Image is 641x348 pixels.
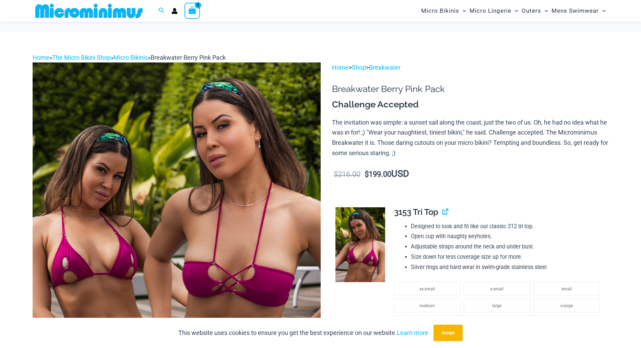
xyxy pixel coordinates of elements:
[419,303,435,308] span: medium
[421,2,459,20] span: Micro Bikinis
[522,2,541,20] span: Outers
[114,54,148,61] a: Micro Bikinis
[332,99,608,111] h3: Challenge Accepted
[394,315,600,329] li: xx-large
[541,2,548,20] span: Menu Toggle
[33,54,49,61] a: Home
[511,2,518,20] span: Menu Toggle
[171,8,178,14] a: Account icon link
[185,3,200,19] a: View Shopping Cart, empty
[468,2,520,20] a: Micro LingerieMenu ToggleMenu Toggle
[158,7,165,15] a: Search icon link
[419,287,435,291] span: xx-small
[470,2,511,20] span: Micro Lingerie
[365,170,369,178] span: $
[492,303,501,308] span: large
[533,282,600,295] li: small
[411,221,603,232] li: Designed to look and fit like our classic 312 tri top.
[561,287,572,291] span: small
[550,2,607,20] a: Mens SwimwearMenu ToggleMenu Toggle
[533,299,600,312] li: x-large
[490,287,503,291] span: x-small
[464,299,530,312] li: large
[52,54,111,61] a: The Micro Bikini Shop
[332,117,608,158] p: The invitation was simple: a sunset sail along the coast, just the two of us. Oh, he had no idea ...
[411,231,603,242] li: Open cup with naughty keyholes.
[335,207,385,282] img: Breakwater Berry Pink 3153 Tri 01
[394,207,438,217] span: 3153 Tri Top
[464,282,530,295] li: x-small
[332,62,608,73] p: > >
[369,64,401,71] a: Breakwater
[411,262,603,272] li: Silver rings and hard wear in swim-grade stainless steel
[332,169,608,179] p: USD
[352,64,366,71] a: Shop
[411,242,603,252] li: Adjustable straps around the neck and under bust.
[418,1,609,21] nav: Site Navigation
[551,2,599,20] span: Mens Swimwear
[394,299,460,312] li: medium
[334,170,338,178] span: $
[397,329,428,336] a: Learn more
[599,2,606,20] span: Menu Toggle
[419,2,468,20] a: Micro BikinisMenu ToggleMenu Toggle
[411,252,603,262] li: Size down for less coverage size up for more.
[365,170,391,178] bdi: 199.00
[560,303,573,308] span: x-large
[33,3,145,19] img: MM SHOP LOGO FLAT
[520,2,550,20] a: OutersMenu ToggleMenu Toggle
[459,2,466,20] span: Menu Toggle
[178,328,428,338] p: This website uses cookies to ensure you get the best experience on our website.
[33,54,226,61] span: » » »
[332,84,608,94] h1: Breakwater Berry Pink Pack
[332,64,349,71] a: Home
[334,170,360,178] bdi: 216.00
[434,325,463,341] button: Accept
[151,54,226,61] span: Breakwater Berry Pink Pack
[394,282,460,295] li: xx-small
